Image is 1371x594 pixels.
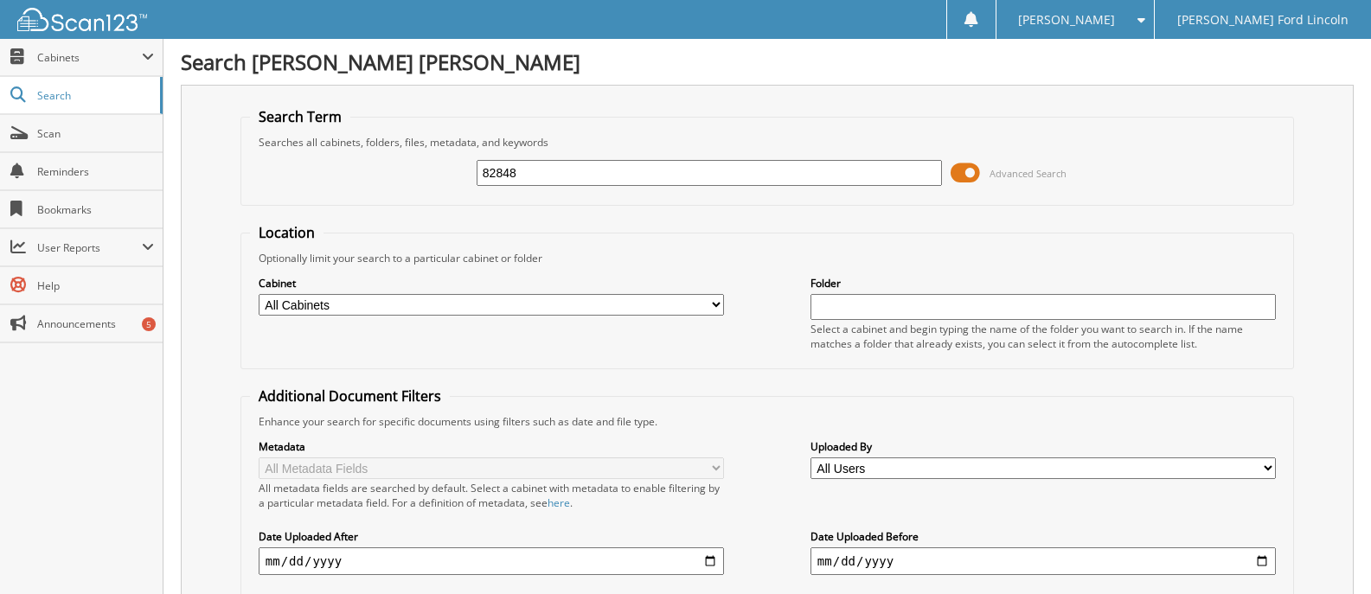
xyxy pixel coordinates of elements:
[250,414,1285,429] div: Enhance your search for specific documents using filters such as date and file type.
[250,135,1285,150] div: Searches all cabinets, folders, files, metadata, and keywords
[810,276,1276,291] label: Folder
[142,317,156,331] div: 5
[259,529,724,544] label: Date Uploaded After
[1177,15,1349,25] span: [PERSON_NAME] Ford Lincoln
[250,223,324,242] legend: Location
[250,386,450,406] legend: Additional Document Filters
[37,126,154,141] span: Scan
[259,439,724,454] label: Metadata
[810,439,1276,454] label: Uploaded By
[37,240,142,255] span: User Reports
[37,164,154,179] span: Reminders
[259,276,724,291] label: Cabinet
[548,495,570,510] a: here
[37,316,154,331] span: Announcements
[990,167,1067,180] span: Advanced Search
[37,202,154,217] span: Bookmarks
[250,107,350,126] legend: Search Term
[37,88,151,103] span: Search
[259,547,724,575] input: start
[1018,15,1115,25] span: [PERSON_NAME]
[17,8,147,31] img: scan123-logo-white.svg
[1285,511,1371,594] iframe: Chat Widget
[181,48,1354,76] h1: Search [PERSON_NAME] [PERSON_NAME]
[37,50,142,65] span: Cabinets
[37,278,154,293] span: Help
[810,322,1276,351] div: Select a cabinet and begin typing the name of the folder you want to search in. If the name match...
[259,481,724,510] div: All metadata fields are searched by default. Select a cabinet with metadata to enable filtering b...
[250,251,1285,265] div: Optionally limit your search to a particular cabinet or folder
[810,529,1276,544] label: Date Uploaded Before
[810,547,1276,575] input: end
